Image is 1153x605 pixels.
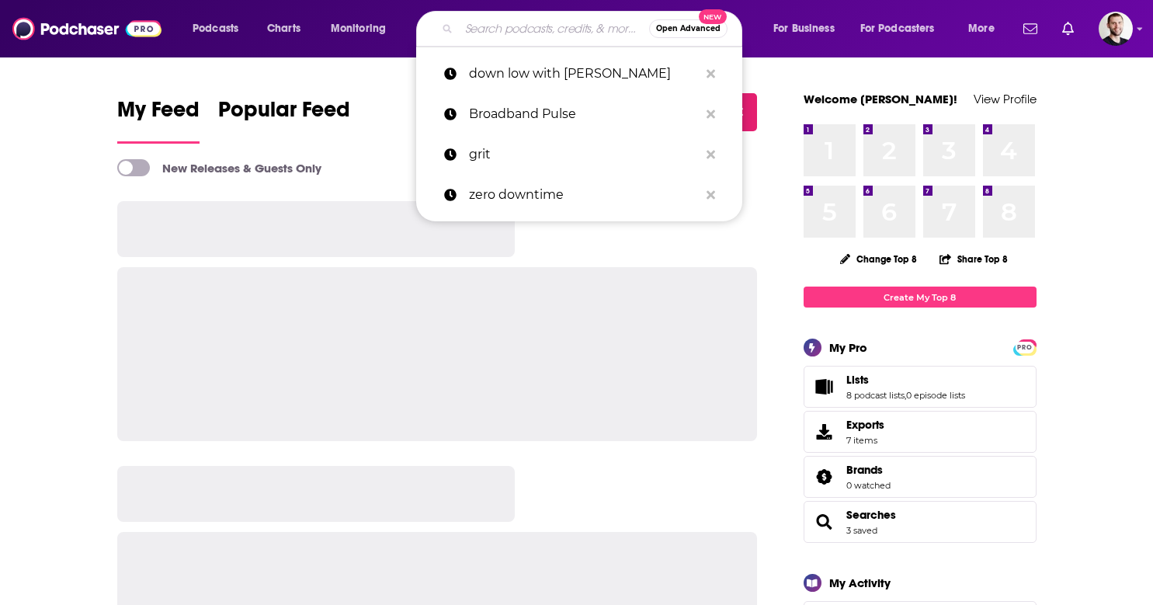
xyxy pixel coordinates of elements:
[974,92,1037,106] a: View Profile
[804,287,1037,308] a: Create My Top 8
[1099,12,1133,46] button: Show profile menu
[804,501,1037,543] span: Searches
[431,11,757,47] div: Search podcasts, credits, & more...
[762,16,854,41] button: open menu
[257,16,310,41] a: Charts
[416,134,742,175] a: grit
[320,16,406,41] button: open menu
[846,418,884,432] span: Exports
[469,134,699,175] p: grit
[699,9,727,24] span: New
[846,435,884,446] span: 7 items
[905,390,906,401] span: ,
[968,18,995,40] span: More
[649,19,728,38] button: Open AdvancedNew
[416,175,742,215] a: zero downtime
[12,14,161,43] img: Podchaser - Follow, Share and Rate Podcasts
[773,18,835,40] span: For Business
[469,94,699,134] p: Broadband Pulse
[809,511,840,533] a: Searches
[331,18,386,40] span: Monitoring
[846,390,905,401] a: 8 podcast lists
[846,480,891,491] a: 0 watched
[846,525,877,536] a: 3 saved
[267,18,300,40] span: Charts
[846,463,883,477] span: Brands
[218,96,350,132] span: Popular Feed
[117,96,200,144] a: My Feed
[809,376,840,398] a: Lists
[804,92,957,106] a: Welcome [PERSON_NAME]!
[804,366,1037,408] span: Lists
[846,373,965,387] a: Lists
[809,421,840,443] span: Exports
[182,16,259,41] button: open menu
[809,466,840,488] a: Brands
[860,18,935,40] span: For Podcasters
[117,159,321,176] a: New Releases & Guests Only
[1056,16,1080,42] a: Show notifications dropdown
[469,175,699,215] p: zero downtime
[831,249,927,269] button: Change Top 8
[1017,16,1044,42] a: Show notifications dropdown
[656,25,721,33] span: Open Advanced
[469,54,699,94] p: down low with joe
[957,16,1014,41] button: open menu
[846,463,891,477] a: Brands
[829,340,867,355] div: My Pro
[193,18,238,40] span: Podcasts
[939,244,1009,274] button: Share Top 8
[804,456,1037,498] span: Brands
[416,54,742,94] a: down low with [PERSON_NAME]
[804,411,1037,453] a: Exports
[1099,12,1133,46] span: Logged in as jaheld24
[117,96,200,132] span: My Feed
[1016,342,1034,353] span: PRO
[850,16,957,41] button: open menu
[829,575,891,590] div: My Activity
[846,373,869,387] span: Lists
[906,390,965,401] a: 0 episode lists
[1099,12,1133,46] img: User Profile
[846,508,896,522] a: Searches
[416,94,742,134] a: Broadband Pulse
[1016,341,1034,353] a: PRO
[218,96,350,144] a: Popular Feed
[459,16,649,41] input: Search podcasts, credits, & more...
